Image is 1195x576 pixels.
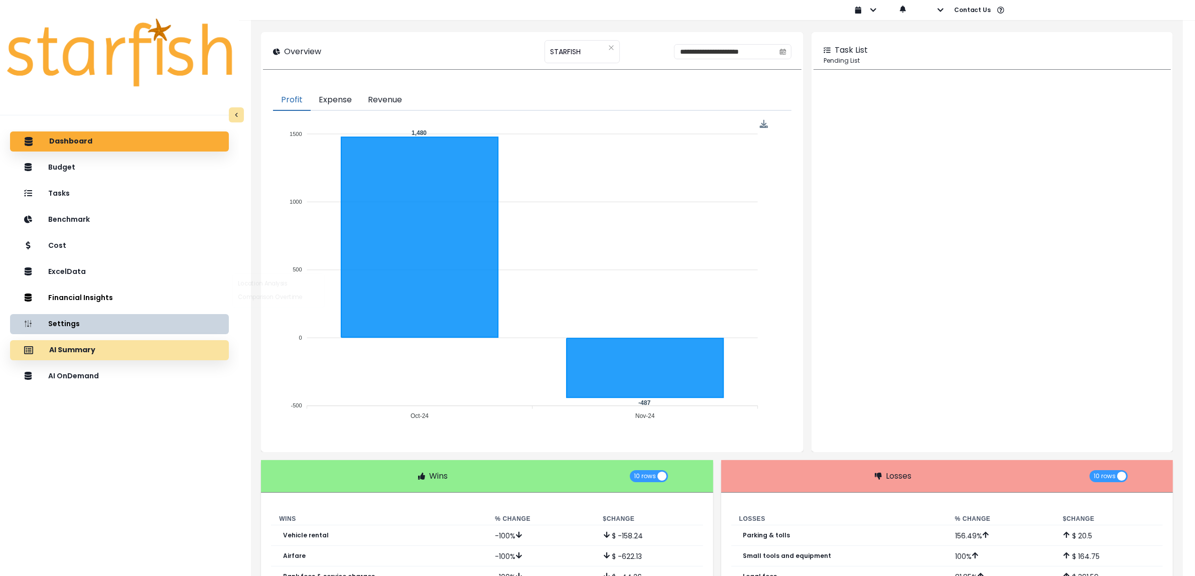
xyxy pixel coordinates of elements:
[360,90,410,111] button: Revenue
[291,403,302,409] tspan: -500
[760,120,768,128] img: Download Profit
[1055,525,1163,546] td: $ 20.5
[10,131,229,152] button: Dashboard
[290,131,302,137] tspan: 1500
[290,199,302,205] tspan: 1000
[10,184,229,204] button: Tasks
[634,470,656,482] span: 10 rows
[608,43,614,53] button: Clear
[49,137,92,146] p: Dashboard
[487,513,595,525] th: % Change
[299,335,302,341] tspan: 0
[595,546,703,566] td: $ -622.13
[779,48,786,55] svg: calendar
[48,267,86,276] p: ExcelData
[48,163,75,172] p: Budget
[273,90,311,111] button: Profit
[48,215,90,224] p: Benchmark
[824,56,1161,65] p: Pending List
[271,513,487,525] th: Wins
[595,513,703,525] th: $ Change
[731,513,947,525] th: Losses
[283,552,306,559] p: Airfare
[10,158,229,178] button: Budget
[608,45,614,51] svg: close
[10,210,229,230] button: Benchmark
[411,412,429,419] tspan: Oct-24
[10,236,229,256] button: Cost
[49,346,95,355] p: AI Summary
[550,41,581,62] span: STARFISH
[595,525,703,546] td: $ -158.24
[284,46,321,58] p: Overview
[487,546,595,566] td: -100 %
[743,552,832,559] p: Small tools and equipment
[10,262,229,282] button: ExcelData
[635,412,655,419] tspan: Nov-24
[48,241,66,250] p: Cost
[48,189,70,198] p: Tasks
[10,288,229,308] button: Financial Insights
[1055,546,1163,566] td: $ 164.75
[1055,513,1163,525] th: $ Change
[10,366,229,386] button: AI OnDemand
[886,470,911,482] p: Losses
[311,90,360,111] button: Expense
[760,120,768,128] div: Menu
[947,513,1055,525] th: % Change
[743,532,790,539] p: Parking & tolls
[48,372,99,380] p: AI OnDemand
[487,525,595,546] td: -100 %
[429,470,448,482] p: Wins
[835,44,868,56] p: Task List
[10,314,229,334] button: Settings
[283,532,329,539] p: Vehicle rental
[947,525,1055,546] td: 156.49 %
[947,546,1055,566] td: 100 %
[1094,470,1116,482] span: 10 rows
[10,340,229,360] button: AI Summary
